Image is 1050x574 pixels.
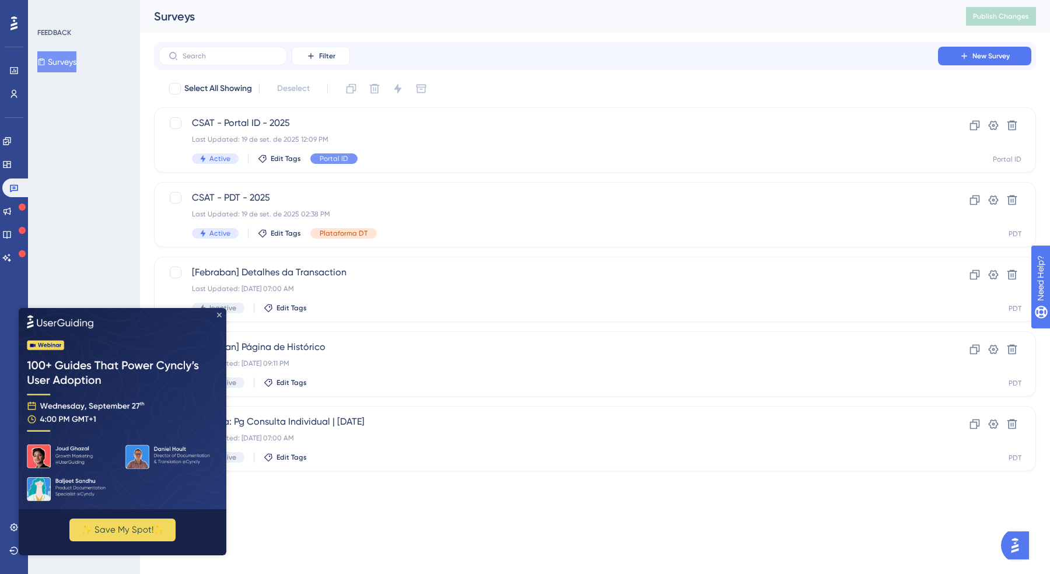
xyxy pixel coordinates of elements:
[192,284,905,293] div: Last Updated: [DATE] 07:00 AM
[184,82,252,96] span: Select All Showing
[198,5,203,9] div: Close Preview
[1009,304,1021,313] div: PDT
[267,78,320,99] button: Deselect
[192,135,905,144] div: Last Updated: 19 de set. de 2025 12:09 PM
[972,51,1010,61] span: New Survey
[973,12,1029,21] span: Publish Changes
[192,191,905,205] span: CSAT - PDT - 2025
[276,303,307,313] span: Edit Tags
[320,154,348,163] span: Portal ID
[1009,453,1021,463] div: PDT
[192,433,905,443] div: Last Updated: [DATE] 07:00 AM
[51,211,157,233] button: ✨ Save My Spot!✨
[37,51,76,72] button: Surveys
[277,82,310,96] span: Deselect
[938,47,1031,65] button: New Survey
[258,229,301,238] button: Edit Tags
[192,359,905,368] div: Last Updated: [DATE] 09:11 PM
[192,209,905,219] div: Last Updated: 19 de set. de 2025 02:38 PM
[192,340,905,354] span: [Febraban] Página de Histórico
[276,453,307,462] span: Edit Tags
[1009,379,1021,388] div: PDT
[27,3,73,17] span: Need Help?
[183,52,277,60] input: Search
[264,453,307,462] button: Edit Tags
[209,154,230,163] span: Active
[993,155,1021,164] div: Portal ID
[264,378,307,387] button: Edit Tags
[271,154,301,163] span: Edit Tags
[1001,528,1036,563] iframe: UserGuiding AI Assistant Launcher
[154,8,937,24] div: Surveys
[276,378,307,387] span: Edit Tags
[209,229,230,238] span: Active
[209,303,236,313] span: Inactive
[192,116,905,130] span: CSAT - Portal ID - 2025
[319,51,335,61] span: Filter
[258,154,301,163] button: Edit Tags
[320,229,367,238] span: Plataforma DT
[37,28,71,37] div: FEEDBACK
[1009,229,1021,239] div: PDT
[192,265,905,279] span: [Febraban] Detalhes da Transaction
[271,229,301,238] span: Edit Tags
[292,47,350,65] button: Filter
[264,303,307,313] button: Edit Tags
[192,415,905,429] span: Pesquisa: Pg Consulta Individual | [DATE]
[966,7,1036,26] button: Publish Changes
